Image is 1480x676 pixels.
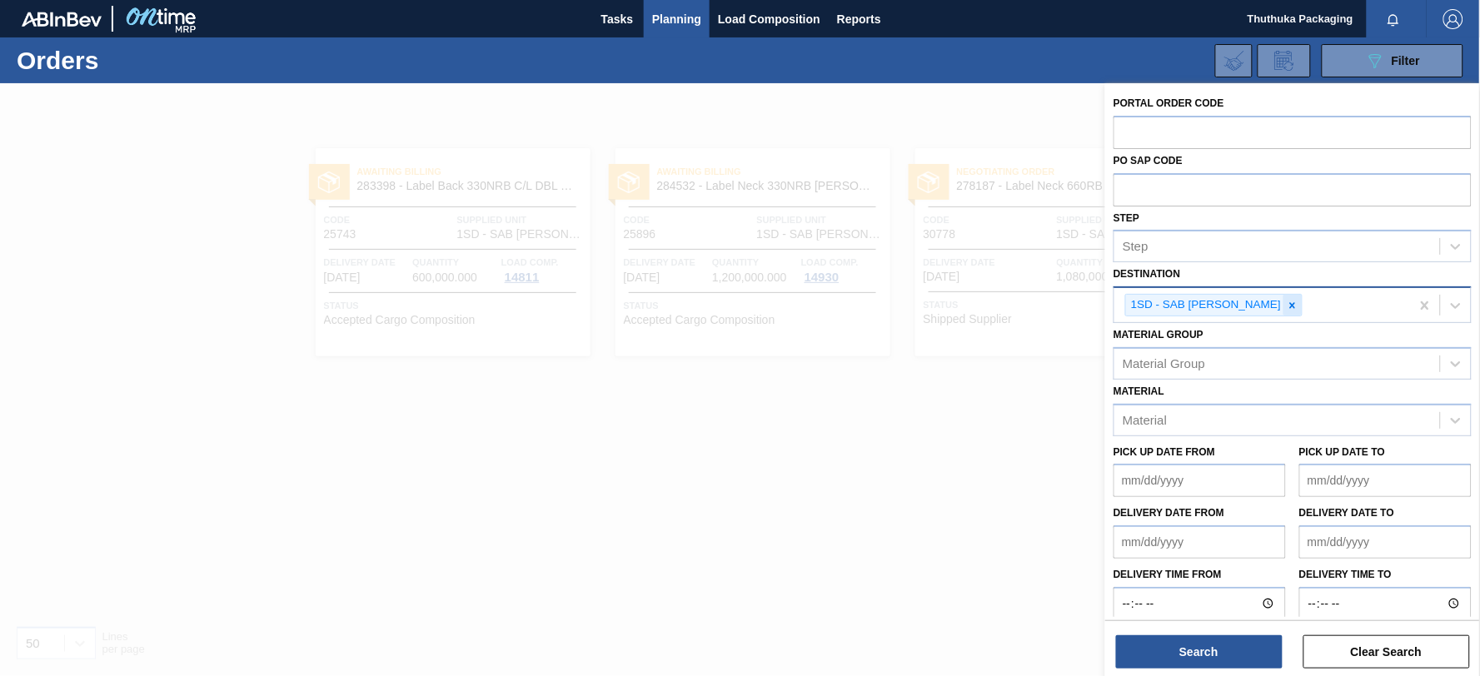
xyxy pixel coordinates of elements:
[1299,525,1472,559] input: mm/dd/yyyy
[17,51,262,70] h1: Orders
[1114,446,1215,458] label: Pick up Date from
[1114,385,1164,397] label: Material
[22,12,102,27] img: TNhmsLtSVTkK8tSr43FrP2fwEKptu5GPRR3wAAAABJRU5ErkJggg==
[1114,507,1224,519] label: Delivery Date from
[1443,9,1463,29] img: Logout
[1299,464,1472,497] input: mm/dd/yyyy
[1123,240,1149,254] div: Step
[1123,413,1167,427] div: Material
[1126,295,1283,316] div: 1SD - SAB [PERSON_NAME]
[1114,464,1286,497] input: mm/dd/yyyy
[1114,268,1180,280] label: Destination
[1123,356,1205,370] div: Material Group
[1114,155,1183,167] label: PO SAP Code
[1299,446,1385,458] label: Pick up Date to
[1392,54,1420,67] span: Filter
[1215,44,1253,77] div: Import Order Negotiation
[652,9,701,29] span: Planning
[1322,44,1463,77] button: Filter
[1114,563,1286,587] label: Delivery time from
[1299,563,1472,587] label: Delivery time to
[1114,97,1224,109] label: Portal Order Code
[1258,44,1311,77] div: Order Review Request
[599,9,635,29] span: Tasks
[1367,7,1420,31] button: Notifications
[1114,329,1203,340] label: Material Group
[1114,525,1286,559] input: mm/dd/yyyy
[1299,507,1394,519] label: Delivery Date to
[1114,212,1139,224] label: Step
[718,9,820,29] span: Load Composition
[837,9,881,29] span: Reports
